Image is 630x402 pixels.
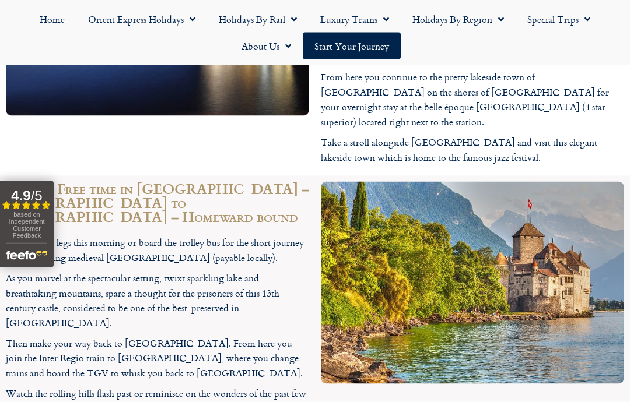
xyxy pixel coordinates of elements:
a: Holidays by Region [401,6,516,33]
p: As you marvel at the spectacular setting, twixt sparkling lake and breathtaking mountains, spare ... [6,271,309,330]
h2: Day 7 – Free time in [GEOGRAPHIC_DATA] – [GEOGRAPHIC_DATA] to [GEOGRAPHIC_DATA] – Homeward bound [6,182,309,224]
p: From here you continue to the pretty lakeside town of [GEOGRAPHIC_DATA] on the shores of [GEOGRAP... [321,70,624,129]
a: Special Trips [516,6,602,33]
a: Holidays by Rail [207,6,309,33]
a: Luxury Trains [309,6,401,33]
p: Stretch your legs this morning or board the trolley bus for the short journey to the stunning med... [6,235,309,265]
a: Start your Journey [303,33,401,59]
a: Orient Express Holidays [76,6,207,33]
a: About Us [230,33,303,59]
a: Home [28,6,76,33]
p: Take a stroll alongside [GEOGRAPHIC_DATA] and visit this elegant lakeside town which is home to t... [321,135,624,165]
p: Then make your way back to [GEOGRAPHIC_DATA]. From here you join the Inter Regio train to [GEOGRA... [6,336,309,381]
nav: Menu [6,6,624,59]
img: Montreux luxury holidays by planet rail [321,182,624,383]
